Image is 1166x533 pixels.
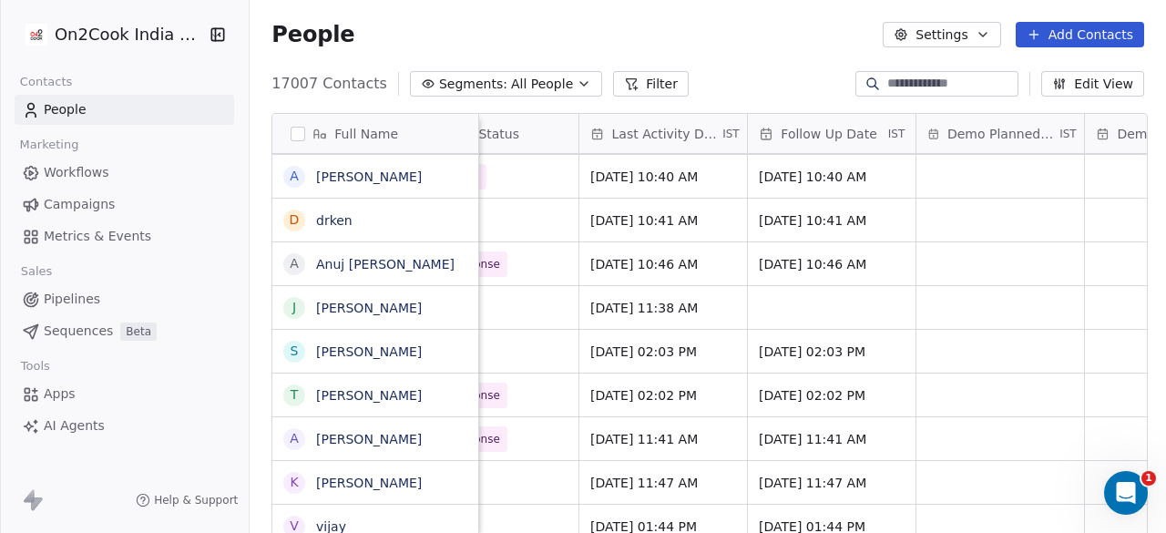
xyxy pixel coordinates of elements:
[748,114,915,153] div: Follow Up DateIST
[316,257,455,272] a: Anuj [PERSON_NAME]
[590,386,736,405] span: [DATE] 02:02 PM
[18,338,346,388] div: Send us a message
[916,114,1084,153] div: Demo Planned DateIST
[106,17,142,54] img: Profile image for Harinder
[44,163,109,182] span: Workflows
[759,474,905,492] span: [DATE] 11:47 AM
[759,168,905,186] span: [DATE] 10:40 AM
[444,125,519,143] span: Lead Status
[291,429,300,448] div: A
[12,131,87,159] span: Marketing
[55,23,205,46] span: On2Cook India Pvt. Ltd.
[15,158,234,188] a: Workflows
[439,75,507,94] span: Segments:
[759,255,905,273] span: [DATE] 10:46 AM
[18,233,346,329] div: Recent messageProfile image for MrinalHi, Greetings from Swipe One and thank you for reaching out...
[781,125,876,143] span: Follow Up Date
[15,95,234,125] a: People
[1059,127,1077,141] span: IST
[590,168,736,186] span: [DATE] 10:40 AM
[759,343,905,361] span: [DATE] 02:03 PM
[36,17,73,54] img: Profile image for Siddarth
[289,411,318,424] span: Help
[1141,471,1156,486] span: 1
[291,385,299,405] div: T
[151,411,214,424] span: Messages
[44,195,115,214] span: Campaigns
[1104,471,1148,515] iframe: Intercom live chat
[883,22,1000,47] button: Settings
[613,71,689,97] button: Filter
[44,416,105,436] span: AI Agents
[291,342,299,361] div: S
[271,21,354,48] span: People
[13,258,60,285] span: Sales
[121,365,242,438] button: Messages
[15,316,234,346] a: SequencesBeta
[590,255,736,273] span: [DATE] 10:46 AM
[154,493,238,507] span: Help & Support
[590,343,736,361] span: [DATE] 02:03 PM
[290,210,300,230] div: d
[26,24,47,46] img: on2cook%20logo-04%20copy.jpg
[1041,71,1144,97] button: Edit View
[81,294,187,313] div: [PERSON_NAME]
[291,254,300,273] div: A
[44,322,113,341] span: Sequences
[271,73,387,95] span: 17007 Contacts
[1016,22,1144,47] button: Add Contacts
[292,298,296,317] div: J
[759,386,905,405] span: [DATE] 02:02 PM
[243,365,364,438] button: Help
[15,379,234,409] a: Apps
[13,353,57,380] span: Tools
[316,213,353,228] a: drken
[36,179,328,210] p: How can we help?
[947,125,1056,143] span: Demo Planned Date
[44,227,151,246] span: Metrics & Events
[15,411,234,441] a: AI Agents
[316,476,422,490] a: [PERSON_NAME]
[37,276,74,313] img: Profile image for Mrinal
[316,344,422,359] a: [PERSON_NAME]
[316,169,422,184] a: [PERSON_NAME]
[590,430,736,448] span: [DATE] 11:41 AM
[71,17,107,54] img: Profile image for Mrinal
[590,299,736,317] span: [DATE] 11:38 AM
[22,19,197,50] button: On2Cook India Pvt. Ltd.
[15,221,234,251] a: Metrics & Events
[313,29,346,62] div: Close
[590,211,736,230] span: [DATE] 10:41 AM
[291,473,299,492] div: K
[334,125,398,143] span: Full Name
[190,294,242,313] div: • 2h ago
[37,354,304,373] div: Send us a message
[316,388,422,403] a: [PERSON_NAME]
[40,411,81,424] span: Home
[44,384,76,404] span: Apps
[272,114,478,153] div: Full Name
[291,167,300,186] div: A
[759,430,905,448] span: [DATE] 11:41 AM
[120,323,157,341] span: Beta
[511,75,573,94] span: All People
[136,493,238,507] a: Help & Support
[15,284,234,314] a: Pipelines
[316,432,422,446] a: [PERSON_NAME]
[722,127,740,141] span: IST
[411,114,578,153] div: Lead Status
[19,261,345,328] div: Profile image for MrinalHi, Greetings from Swipe One and thank you for reaching out ! Please elab...
[36,118,328,179] p: Hi [PERSON_NAME] 👋
[15,190,234,220] a: Campaigns
[12,68,80,96] span: Contacts
[590,474,736,492] span: [DATE] 11:47 AM
[888,127,905,141] span: IST
[44,100,87,119] span: People
[44,290,100,309] span: Pipelines
[612,125,720,143] span: Last Activity Date
[37,249,327,268] div: Recent message
[759,211,905,230] span: [DATE] 10:41 AM
[316,301,422,315] a: [PERSON_NAME]
[579,114,747,153] div: Last Activity DateIST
